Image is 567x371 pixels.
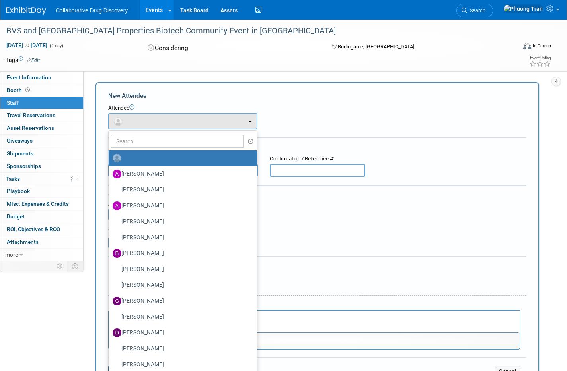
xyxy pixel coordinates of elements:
a: Budget [0,211,83,223]
img: A.jpg [113,170,121,178]
div: In-Person [532,43,551,49]
label: [PERSON_NAME] [113,168,249,180]
a: Playbook [0,185,83,197]
a: Attachments [0,236,83,248]
input: Search [111,135,244,148]
span: Search [467,8,485,14]
span: Burlingame, [GEOGRAPHIC_DATA] [338,44,414,50]
label: [PERSON_NAME] [113,311,249,323]
span: Misc. Expenses & Credits [7,201,69,207]
iframe: Rich Text Area [109,311,520,332]
a: Asset Reservations [0,122,83,134]
label: [PERSON_NAME] [113,184,249,196]
span: to [23,42,31,48]
span: Staff [7,100,19,106]
label: [PERSON_NAME] [113,279,249,292]
label: [PERSON_NAME] [113,199,249,212]
div: Confirmation / Reference #: [270,155,365,163]
span: Playbook [7,188,30,194]
td: Tags [6,56,40,64]
a: Tasks [0,173,83,185]
span: Travel Reservations [7,112,55,118]
div: Cost: [108,191,526,199]
label: [PERSON_NAME] [113,247,249,260]
a: Sponsorships [0,160,83,172]
a: more [0,249,83,261]
img: Format-Inperson.png [523,43,531,49]
span: [DATE] [DATE] [6,42,48,49]
span: Sponsorships [7,163,41,169]
label: [PERSON_NAME] [113,358,249,371]
span: Collaborative Drug Discovery [56,7,128,14]
a: Giveaways [0,135,83,147]
div: New Attendee [108,91,526,100]
a: Misc. Expenses & Credits [0,198,83,210]
img: A.jpg [113,201,121,210]
label: [PERSON_NAME] [113,215,249,228]
a: ROI, Objectives & ROO [0,223,83,236]
div: Event Format [470,41,551,53]
span: Shipments [7,150,33,157]
span: ROI, Objectives & ROO [7,226,60,232]
img: ExhibitDay [6,7,46,15]
span: Tasks [6,176,20,182]
div: Notes [108,301,520,309]
a: Event Information [0,71,83,84]
span: Booth [7,87,31,93]
span: Giveaways [7,137,33,144]
a: Travel Reservations [0,109,83,122]
a: Search [456,4,493,17]
div: Considering [145,41,319,55]
img: B.jpg [113,249,121,258]
td: Toggle Event Tabs [67,261,84,271]
span: Booth not reserved yet [24,87,31,93]
span: Attachments [7,239,39,245]
span: Asset Reservations [7,125,54,131]
div: Misc. Attachments & Notes [108,262,526,270]
label: [PERSON_NAME] [113,231,249,244]
div: Attendee [108,104,526,112]
span: (1 day) [49,43,63,48]
span: more [5,251,18,258]
a: Booth [0,84,83,97]
div: Event Rating [529,56,551,60]
a: Edit [27,58,40,63]
label: [PERSON_NAME] [113,342,249,355]
td: Personalize Event Tab Strip [53,261,67,271]
img: D.jpg [113,328,121,337]
a: Staff [0,97,83,109]
label: [PERSON_NAME] [113,295,249,307]
span: Event Information [7,74,51,81]
label: [PERSON_NAME] [113,327,249,339]
label: [PERSON_NAME] [113,263,249,276]
img: Phuong Tran [503,4,543,13]
a: Shipments [0,147,83,160]
img: C.jpg [113,297,121,305]
img: Unassigned-User-Icon.png [113,154,121,162]
div: Registration / Ticket Info (optional) [108,143,526,151]
span: Budget [7,213,25,220]
div: BVS and [GEOGRAPHIC_DATA] Properties Biotech Community Event in [GEOGRAPHIC_DATA] [4,24,505,38]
